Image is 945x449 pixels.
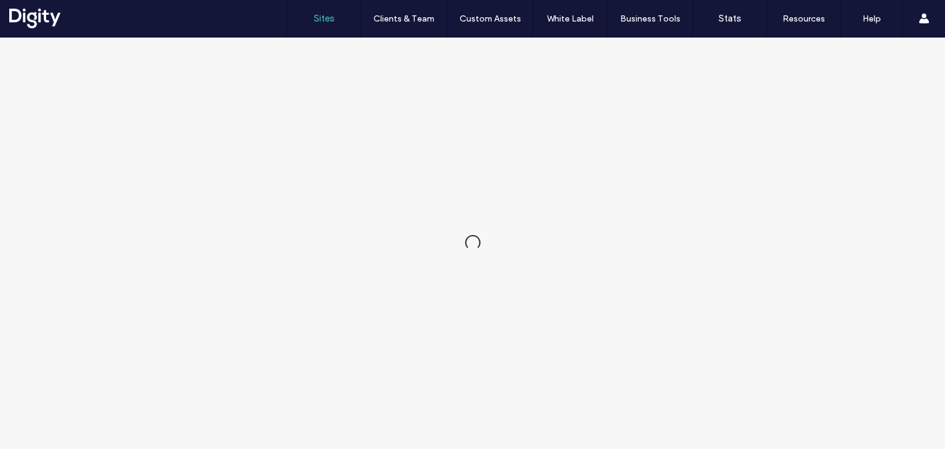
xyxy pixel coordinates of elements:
label: Clients & Team [373,14,434,24]
label: Sites [314,13,335,24]
label: Resources [783,14,825,24]
label: White Label [547,14,594,24]
label: Help [863,14,881,24]
label: Custom Assets [460,14,521,24]
label: Stats [719,13,741,24]
label: Business Tools [620,14,680,24]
